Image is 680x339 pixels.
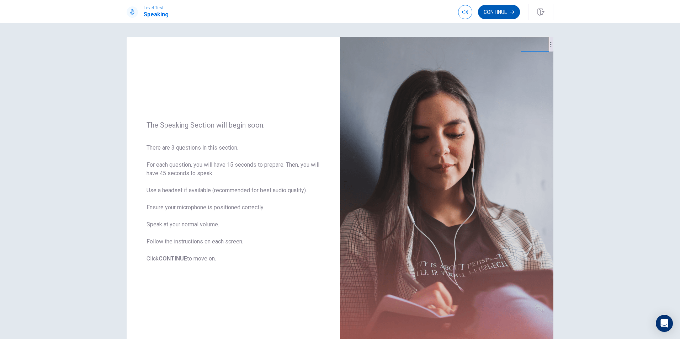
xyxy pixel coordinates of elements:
div: Open Intercom Messenger [656,315,673,332]
span: The Speaking Section will begin soon. [147,121,320,129]
b: CONTINUE [159,255,187,262]
h1: Speaking [144,10,169,19]
button: Continue [478,5,520,19]
span: There are 3 questions in this section. For each question, you will have 15 seconds to prepare. Th... [147,144,320,263]
span: Level Test [144,5,169,10]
